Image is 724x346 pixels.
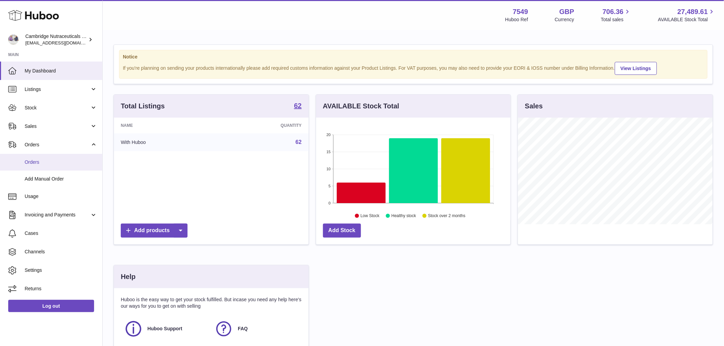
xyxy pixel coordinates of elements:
span: Invoicing and Payments [25,212,90,218]
text: 0 [328,201,331,205]
span: Total sales [601,16,631,23]
span: Usage [25,193,97,200]
strong: Notice [123,54,704,60]
span: FAQ [238,325,248,332]
a: 62 [296,139,302,145]
a: 27,489.61 AVAILABLE Stock Total [658,7,716,23]
a: 706.36 Total sales [601,7,631,23]
span: Orders [25,142,90,148]
text: 15 [326,150,331,154]
text: 5 [328,184,331,188]
a: Add products [121,224,188,238]
h3: Total Listings [121,102,165,111]
span: My Dashboard [25,68,97,74]
span: [EMAIL_ADDRESS][DOMAIN_NAME] [25,40,101,45]
td: With Huboo [114,133,217,151]
div: Cambridge Nutraceuticals Ltd [25,33,87,46]
text: 10 [326,167,331,171]
h3: AVAILABLE Stock Total [323,102,399,111]
a: Log out [8,300,94,312]
text: 20 [326,133,331,137]
span: Stock [25,105,90,111]
span: Orders [25,159,97,165]
h3: Sales [525,102,543,111]
text: Low Stock [361,214,380,218]
span: 27,489.61 [677,7,708,16]
h3: Help [121,272,135,281]
img: qvc@camnutra.com [8,35,18,45]
div: Currency [555,16,574,23]
span: 706.36 [603,7,623,16]
th: Name [114,118,217,133]
a: View Listings [615,62,657,75]
a: FAQ [215,320,298,338]
p: Huboo is the easy way to get your stock fulfilled. But incase you need any help here's our ways f... [121,296,302,309]
strong: 7549 [513,7,528,16]
strong: 62 [294,102,301,109]
a: 62 [294,102,301,110]
span: AVAILABLE Stock Total [658,16,716,23]
div: If you're planning on sending your products internationally please add required customs informati... [123,61,704,75]
text: Healthy stock [391,214,416,218]
a: Add Stock [323,224,361,238]
span: Listings [25,86,90,93]
a: Huboo Support [124,320,208,338]
th: Quantity [217,118,309,133]
text: Stock over 2 months [428,214,465,218]
span: Cases [25,230,97,237]
span: Add Manual Order [25,176,97,182]
div: Huboo Ref [505,16,528,23]
span: Sales [25,123,90,130]
span: Settings [25,267,97,274]
strong: GBP [559,7,574,16]
span: Huboo Support [147,325,182,332]
span: Returns [25,285,97,292]
span: Channels [25,249,97,255]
